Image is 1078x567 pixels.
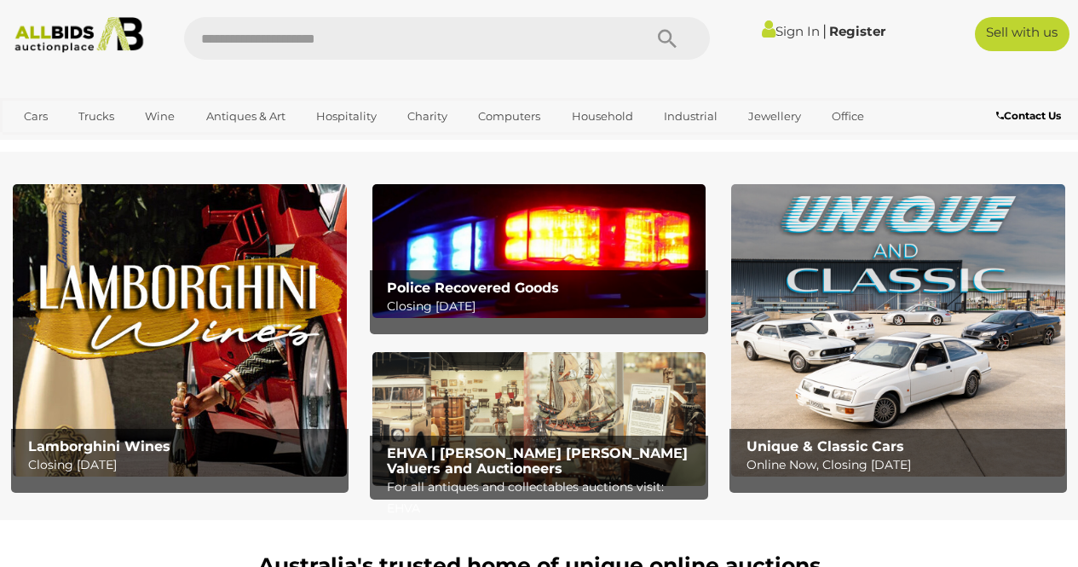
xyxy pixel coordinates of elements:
img: Police Recovered Goods [372,184,706,318]
p: For all antiques and collectables auctions visit: EHVA [387,477,699,519]
a: Sign In [762,23,820,39]
a: Cars [13,102,59,130]
a: Unique & Classic Cars Unique & Classic Cars Online Now, Closing [DATE] [731,184,1065,477]
b: EHVA | [PERSON_NAME] [PERSON_NAME] Valuers and Auctioneers [387,445,688,477]
a: Household [561,102,644,130]
b: Contact Us [996,109,1061,122]
b: Unique & Classic Cars [747,438,904,454]
b: Lamborghini Wines [28,438,170,454]
img: Allbids.com.au [8,17,150,53]
a: EHVA | Evans Hastings Valuers and Auctioneers EHVA | [PERSON_NAME] [PERSON_NAME] Valuers and Auct... [372,352,706,486]
a: Contact Us [996,107,1065,125]
a: Industrial [653,102,729,130]
button: Search [625,17,710,60]
span: | [822,21,827,40]
a: [GEOGRAPHIC_DATA] [78,130,222,159]
a: Charity [396,102,458,130]
a: Office [821,102,875,130]
img: Lamborghini Wines [13,184,347,477]
img: EHVA | Evans Hastings Valuers and Auctioneers [372,352,706,486]
a: Antiques & Art [195,102,297,130]
a: Jewellery [737,102,812,130]
b: Police Recovered Goods [387,280,559,296]
a: Register [829,23,885,39]
img: Unique & Classic Cars [731,184,1065,477]
p: Closing [DATE] [387,296,699,317]
a: Lamborghini Wines Lamborghini Wines Closing [DATE] [13,184,347,477]
a: Police Recovered Goods Police Recovered Goods Closing [DATE] [372,184,706,318]
p: Online Now, Closing [DATE] [747,454,1058,476]
a: Hospitality [305,102,388,130]
a: Computers [467,102,551,130]
p: Closing [DATE] [28,454,340,476]
a: Wine [134,102,186,130]
a: Sports [13,130,70,159]
a: Sell with us [975,17,1069,51]
a: Trucks [67,102,125,130]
